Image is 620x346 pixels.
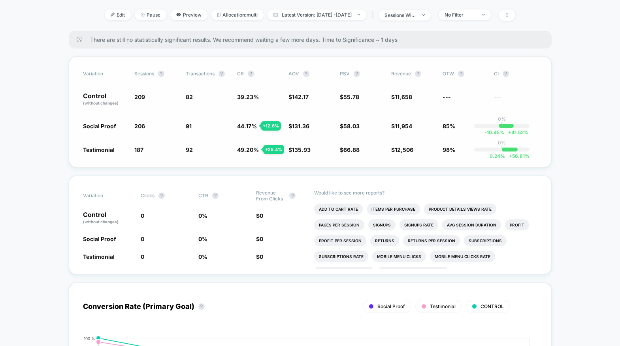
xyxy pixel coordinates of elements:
[430,303,456,309] span: Testimonial
[505,219,529,230] li: Profit
[494,71,537,77] span: CI
[509,153,512,159] span: +
[288,94,309,100] span: $
[424,204,496,215] li: Product Details Views Rate
[367,204,420,215] li: Items Per Purchase
[395,94,412,100] span: 11,658
[314,190,537,196] p: Would like to see more reports?
[288,123,309,129] span: $
[400,219,438,230] li: Signups Rate
[501,146,503,151] p: |
[482,14,485,15] img: end
[170,9,207,20] span: Preview
[141,253,144,260] span: 0
[134,146,143,153] span: 187
[256,253,263,260] span: $
[261,121,281,131] div: + 12.6 %
[340,146,360,153] span: $
[273,13,278,17] img: calendar
[219,71,225,77] button: ?
[186,123,192,129] span: 91
[292,123,309,129] span: 131.36
[83,236,116,242] span: Social Proof
[186,146,193,153] span: 92
[501,122,503,128] p: |
[340,123,360,129] span: $
[481,303,504,309] span: CONTROL
[445,12,476,18] div: No Filter
[260,236,263,242] span: 0
[314,267,374,278] li: Desktop Menu (hover)
[340,94,359,100] span: $
[90,36,536,43] span: There are still no statistically significant results. We recommend waiting a few more days . Time...
[289,193,296,199] button: ?
[268,9,366,20] span: Latest Version: [DATE] - [DATE]
[211,9,264,20] span: Allocation: multi
[314,219,364,230] li: Pages Per Session
[377,303,405,309] span: Social Proof
[260,212,263,219] span: 0
[372,251,426,262] li: Mobile Menu Clicks
[443,123,455,129] span: 85%
[503,71,509,77] button: ?
[314,204,363,215] li: Add To Cart Rate
[83,146,115,153] span: Testimonial
[384,12,416,18] div: sessions with impression
[343,94,359,100] span: 55.78
[237,146,259,153] span: 49.20 %
[198,253,207,260] span: 0 %
[343,123,360,129] span: 58.03
[464,235,507,246] li: Subscriptions
[443,146,455,153] span: 98%
[504,129,528,135] span: 41.52 %
[134,123,145,129] span: 206
[263,145,284,154] div: + 25.4 %
[83,253,115,260] span: Testimonial
[395,123,412,129] span: 11,954
[415,71,421,77] button: ?
[442,219,501,230] li: Avg Session Duration
[358,14,360,15] img: end
[370,235,399,246] li: Returns
[83,93,126,106] p: Control
[498,140,506,146] p: 0%
[391,71,411,77] span: Revenue
[212,193,219,199] button: ?
[422,14,425,16] img: end
[141,13,145,17] img: end
[288,71,299,77] span: AOV
[158,71,164,77] button: ?
[141,193,155,198] span: Clicks
[105,9,131,20] span: Edit
[443,94,451,100] span: ---
[141,212,144,219] span: 0
[292,146,311,153] span: 135.93
[83,101,119,105] span: (without changes)
[198,303,205,310] button: ?
[340,71,350,77] span: PSV
[256,212,263,219] span: $
[84,336,95,340] tspan: 100 %
[391,94,412,100] span: $
[83,190,126,202] span: Variation
[111,13,115,17] img: edit
[237,71,244,77] span: CR
[83,219,119,224] span: (without changes)
[134,94,145,100] span: 209
[403,235,460,246] li: Returns Per Session
[134,71,154,77] span: Sessions
[303,71,309,77] button: ?
[83,71,126,77] span: Variation
[508,129,511,135] span: +
[83,123,116,129] span: Social Proof
[354,71,360,77] button: ?
[292,94,309,100] span: 142.17
[314,235,366,246] li: Profit Per Session
[391,123,412,129] span: $
[256,190,285,202] span: Revenue From Clicks
[256,236,263,242] span: $
[490,153,505,159] span: 0.24 %
[237,123,257,129] span: 44.17 %
[217,13,220,17] img: rebalance
[443,71,486,77] span: OTW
